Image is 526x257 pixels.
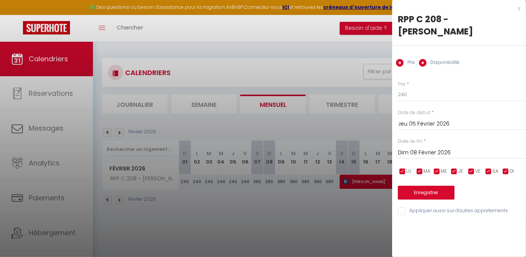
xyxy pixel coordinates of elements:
span: LU [406,168,411,175]
div: x [392,4,520,13]
label: Date de début [398,109,430,116]
span: DI [510,168,514,175]
span: SA [492,168,498,175]
label: Prix [398,81,405,88]
label: Date de fin [398,138,422,145]
span: JE [458,168,463,175]
span: VE [475,168,480,175]
label: Disponibilité [427,59,459,67]
label: Prix [404,59,415,67]
button: Ouvrir le widget de chat LiveChat [6,3,29,26]
div: RPP C 208 - [PERSON_NAME] [398,13,520,38]
span: ME [441,168,447,175]
button: Enregistrer [398,186,454,200]
span: MA [423,168,430,175]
